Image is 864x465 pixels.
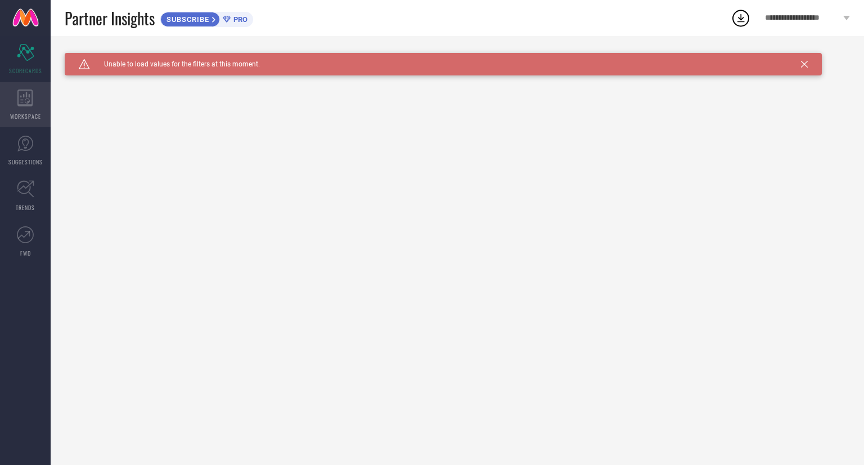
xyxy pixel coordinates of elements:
span: FWD [20,249,31,257]
span: SCORECARDS [9,66,42,75]
span: SUBSCRIBE [161,15,212,24]
span: TRENDS [16,203,35,212]
span: WORKSPACE [10,112,41,120]
span: SUGGESTIONS [8,158,43,166]
span: PRO [231,15,247,24]
div: Unable to load filters at this moment. Please try later. [65,53,850,62]
span: Unable to load values for the filters at this moment. [90,60,260,68]
span: Partner Insights [65,7,155,30]
div: Open download list [731,8,751,28]
a: SUBSCRIBEPRO [160,9,253,27]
